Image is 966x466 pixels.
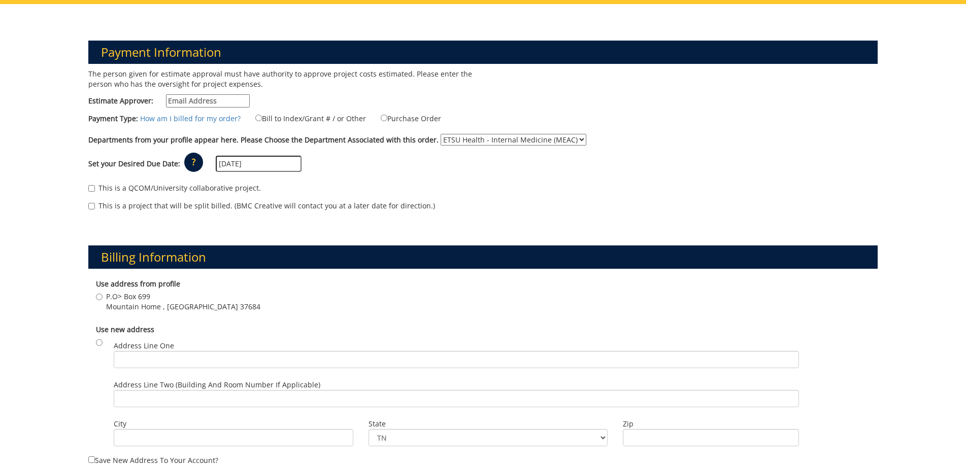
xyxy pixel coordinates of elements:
[381,115,387,121] input: Purchase Order
[106,302,260,312] span: Mountain Home , [GEOGRAPHIC_DATA] 37684
[106,292,260,302] span: P.O> Box 699
[114,351,799,368] input: Address Line One
[88,183,261,193] label: This is a QCOM/University collaborative project.
[623,429,798,446] input: Zip
[88,456,95,463] input: Save new address to your account?
[368,113,441,124] label: Purchase Order
[88,245,878,269] h3: Billing Information
[114,341,799,368] label: Address Line One
[88,201,435,211] label: This is a project that will be split billed. (BMC Creative will contact you at a later date for d...
[369,419,608,429] label: State
[255,115,262,121] input: Bill to Index/Grant # / or Other
[114,419,353,429] label: City
[88,41,878,64] h3: Payment Information
[96,294,103,300] input: P.O> Box 699 Mountain Home , [GEOGRAPHIC_DATA] 37684
[184,153,203,172] p: ?
[88,114,138,124] label: Payment Type:
[88,135,439,145] label: Departments from your profile appear here. Please Choose the Department Associated with this order.
[114,429,353,446] input: City
[114,380,799,407] label: Address Line Two (Building and Room Number if applicable)
[96,325,154,334] b: Use new address
[88,94,250,107] label: Estimate Approver:
[623,419,798,429] label: Zip
[88,69,476,89] p: The person given for estimate approval must have authority to approve project costs estimated. Pl...
[166,94,250,107] input: Estimate Approver:
[96,279,180,289] b: Use address from profile
[88,203,95,209] input: This is a project that will be split billed. (BMC Creative will contact you at a later date for d...
[216,156,302,172] input: MM/DD/YYYY
[243,113,366,124] label: Bill to Index/Grant # / or Other
[140,114,241,123] a: How am I billed for my order?
[88,185,95,192] input: This is a QCOM/University collaborative project.
[114,390,799,407] input: Address Line Two (Building and Room Number if applicable)
[88,159,180,169] label: Set your Desired Due Date:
